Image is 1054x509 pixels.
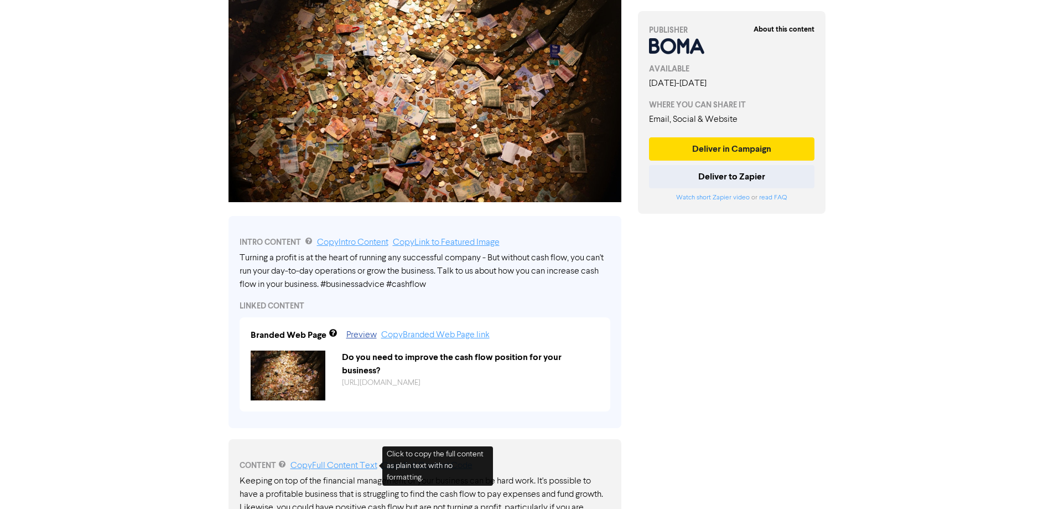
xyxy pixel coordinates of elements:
[393,238,500,247] a: Copy Link to Featured Image
[649,193,815,203] div: or
[649,77,815,90] div: [DATE] - [DATE]
[649,99,815,111] div: WHERE YOU CAN SHARE IT
[334,377,608,389] div: https://public2.bomamarketing.com/cp/1wXBKQsg2eO7Vqh45oDB5a?sa=PZeMUKF6
[676,194,750,201] a: Watch short Zapier video
[649,24,815,36] div: PUBLISHER
[334,351,608,377] div: Do you need to improve the cash flow position for your business?
[999,456,1054,509] iframe: Chat Widget
[649,113,815,126] div: Email, Social & Website
[240,251,610,291] div: Turning a profit is at the heart of running any successful company - But without cash flow, you c...
[342,379,420,387] a: [URL][DOMAIN_NAME]
[649,63,815,75] div: AVAILABLE
[251,328,326,342] div: Branded Web Page
[759,194,787,201] a: read FAQ
[240,300,610,312] div: LINKED CONTENT
[290,461,377,470] a: Copy Full Content Text
[382,446,493,486] div: Click to copy the full content as plain text with no formatting.
[381,331,490,340] a: Copy Branded Web Page link
[317,238,388,247] a: Copy Intro Content
[649,165,815,188] button: Deliver to Zapier
[240,459,610,472] div: CONTENT
[346,331,377,340] a: Preview
[649,137,815,161] button: Deliver in Campaign
[240,236,610,249] div: INTRO CONTENT
[754,25,814,34] strong: About this content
